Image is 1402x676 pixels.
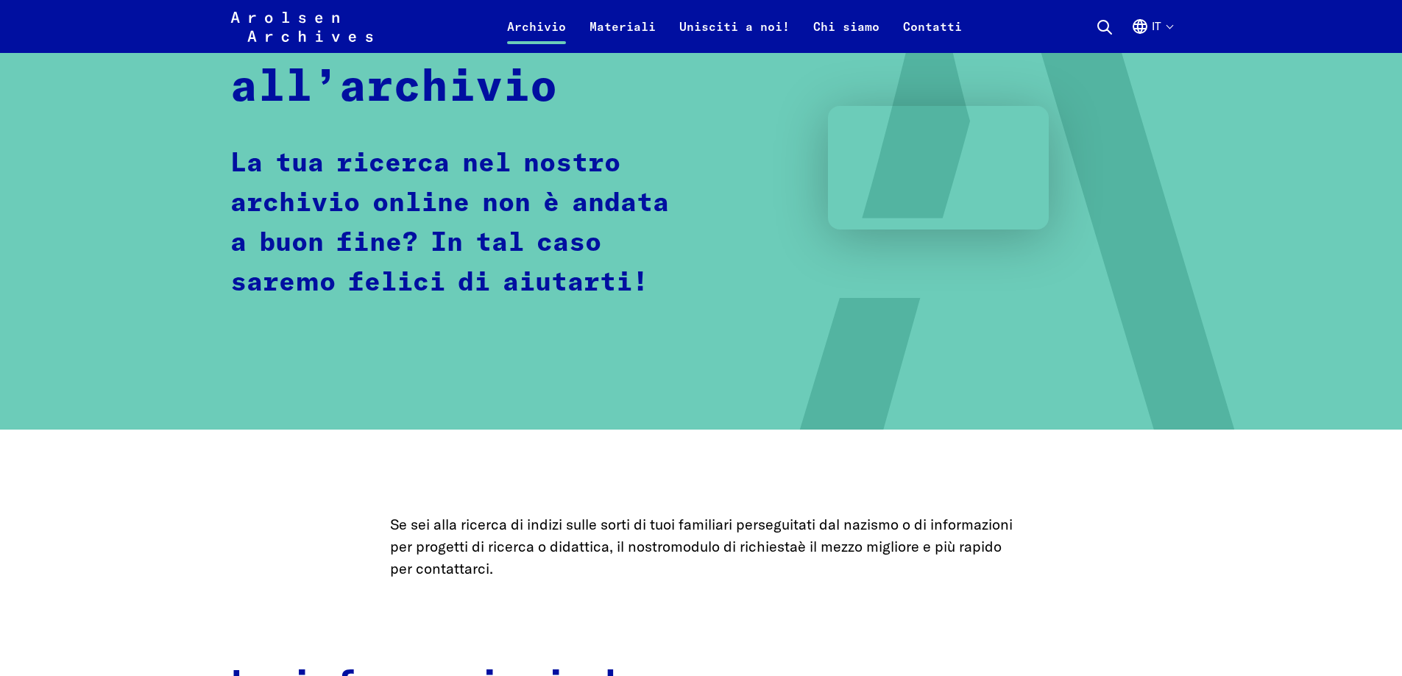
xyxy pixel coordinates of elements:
nav: Primaria [495,9,974,44]
a: Contatti [891,18,974,53]
p: Se sei alla ricerca di indizi sulle sorti di tuoi familiari perseguitati dal nazismo o di informa... [390,513,1013,580]
a: Chi siamo [801,18,891,53]
a: Archivio [495,18,578,53]
button: Italiano, selezione lingua [1131,18,1172,53]
a: Materiali [578,18,668,53]
a: Unisciti a noi! [668,18,801,53]
a: modulo di richiesta [670,537,798,555]
p: La tua ricerca nel nostro archivio online non è andata a buon fine? In tal caso saremo felici di ... [230,144,676,303]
